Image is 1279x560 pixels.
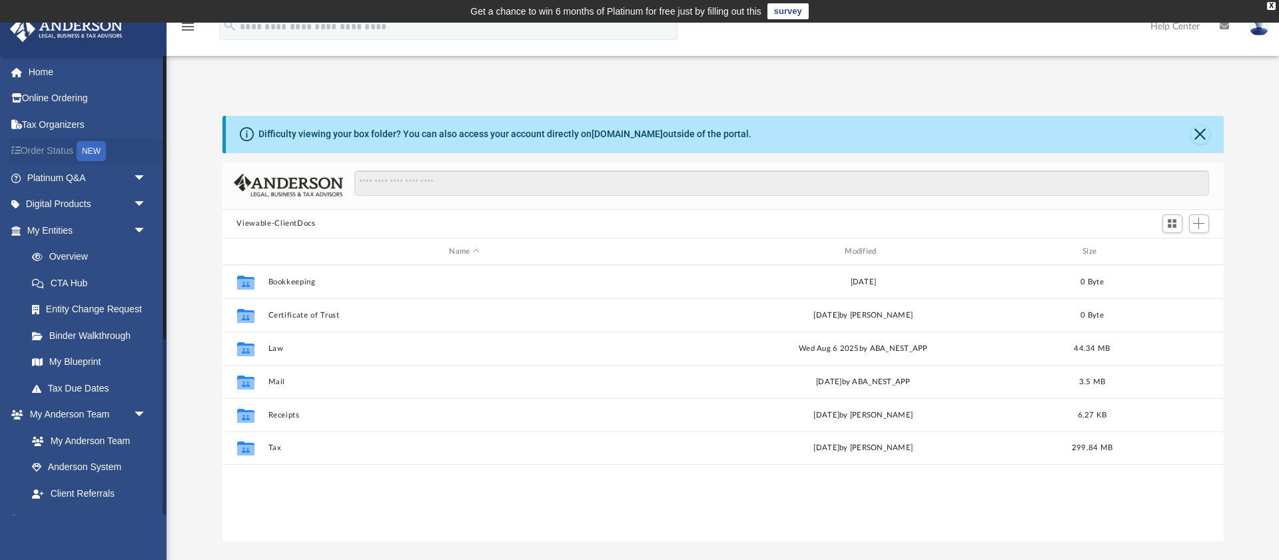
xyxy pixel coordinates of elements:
[236,218,315,230] button: Viewable-ClientDocs
[258,127,751,141] div: Difficulty viewing your box folder? You can also access your account directly on outside of the p...
[133,191,160,218] span: arrow_drop_down
[268,411,661,420] button: Receipts
[19,322,167,349] a: Binder Walkthrough
[667,276,1060,288] div: [DATE]
[9,217,167,244] a: My Entitiesarrow_drop_down
[1267,2,1276,10] div: close
[1078,378,1105,386] span: 3.5 MB
[77,141,106,161] div: NEW
[1080,278,1104,286] span: 0 Byte
[667,376,1060,388] div: [DATE] by ABA_NEST_APP
[667,443,1060,455] div: [DATE] by [PERSON_NAME]
[19,244,167,270] a: Overview
[9,164,167,191] a: Platinum Q&Aarrow_drop_down
[19,270,167,296] a: CTA Hub
[268,444,661,453] button: Tax
[1071,445,1112,452] span: 299.84 MB
[19,349,160,376] a: My Blueprint
[180,25,196,35] a: menu
[9,59,167,85] a: Home
[19,480,160,507] a: Client Referrals
[133,217,160,244] span: arrow_drop_down
[133,402,160,429] span: arrow_drop_down
[19,454,160,481] a: Anderson System
[19,427,153,454] a: My Anderson Team
[19,296,167,323] a: Entity Change Request
[667,310,1060,322] div: [DATE] by [PERSON_NAME]
[1249,17,1269,36] img: User Pic
[180,19,196,35] i: menu
[9,111,167,138] a: Tax Organizers
[9,402,160,428] a: My Anderson Teamarrow_drop_down
[222,18,237,33] i: search
[9,138,167,165] a: Order StatusNEW
[1189,214,1209,233] button: Add
[667,410,1060,421] div: [DATE] by [PERSON_NAME]
[592,129,663,139] a: [DOMAIN_NAME]
[1074,345,1110,352] span: 44.34 MB
[222,265,1224,541] div: grid
[9,507,160,533] a: My Documentsarrow_drop_down
[354,170,1208,196] input: Search files and folders
[667,343,1060,355] div: Wed Aug 6 2025 by ABA_NEST_APP
[9,191,167,218] a: Digital Productsarrow_drop_down
[267,246,660,258] div: Name
[268,344,661,353] button: Law
[6,16,127,42] img: Anderson Advisors Platinum Portal
[1162,214,1182,233] button: Switch to Grid View
[19,375,167,402] a: Tax Due Dates
[666,246,1059,258] div: Modified
[1191,125,1210,144] button: Close
[268,378,661,386] button: Mail
[1080,312,1104,319] span: 0 Byte
[228,246,261,258] div: id
[268,278,661,286] button: Bookkeeping
[1077,412,1106,419] span: 6.27 KB
[268,311,661,320] button: Certificate of Trust
[9,85,167,112] a: Online Ordering
[767,3,809,19] a: survey
[1124,246,1218,258] div: id
[1065,246,1118,258] div: Size
[133,507,160,534] span: arrow_drop_down
[470,3,761,19] div: Get a chance to win 6 months of Platinum for free just by filling out this
[133,164,160,192] span: arrow_drop_down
